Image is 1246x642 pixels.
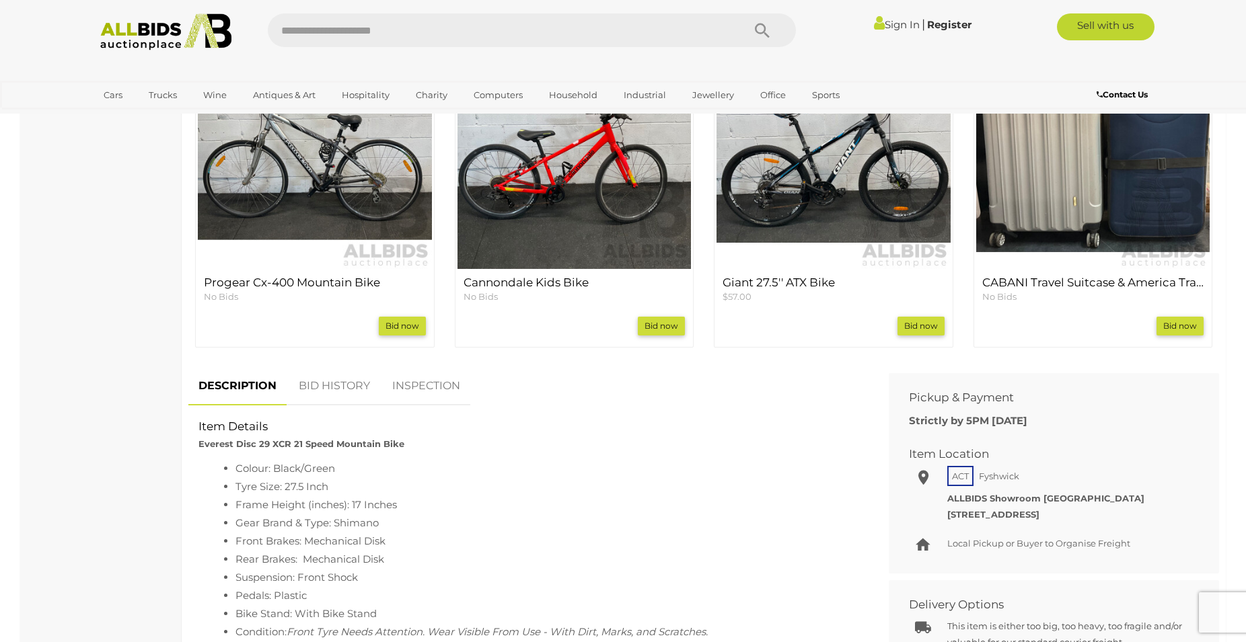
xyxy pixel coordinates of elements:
img: Allbids.com.au [93,13,239,50]
p: No Bids [464,290,686,303]
button: Search [729,13,796,47]
span: Front Tyre Needs Attention. Wear Visible From Use - With Dirt, Marks, and Scratches. [287,625,708,638]
div: Progear Cx-400 Mountain Bike [195,33,435,348]
h4: Giant 27.5'' ATX Bike [723,276,945,289]
strong: Everest Disc 29 XCR 21 Speed Mountain Bike [198,438,404,449]
img: Cannondale Kids Bike [457,36,692,270]
li: Condition: [235,623,848,641]
a: DESCRIPTION [188,366,287,406]
h2: Delivery Options [909,598,1179,611]
a: Sports [803,84,848,106]
li: Suspension: Front Shock [235,568,848,586]
a: Trucks [140,84,186,106]
a: Charity [407,84,456,106]
a: Office [752,84,795,106]
div: Cannondale Kids Bike [455,33,694,348]
a: [GEOGRAPHIC_DATA] [95,106,208,128]
li: Frame Height (inches): 17 Inches [235,495,848,514]
li: Gear Brand & Type: Shimano [235,514,848,532]
p: No Bids [204,290,426,303]
a: Hospitality [333,84,398,106]
a: Antiques & Art [244,84,324,106]
span: Local Pickup or Buyer to Organise Freight [947,538,1130,549]
span: | [922,17,925,32]
strong: [STREET_ADDRESS] [947,509,1039,520]
div: Giant 27.5'' ATX Bike [714,33,953,348]
a: Bid now [1157,317,1204,335]
strong: ALLBIDS Showroom [GEOGRAPHIC_DATA] [947,493,1144,504]
a: CABANI Travel Suitcase & America Travel Suitcase - Lot of 2 No Bids [982,276,1204,303]
a: Jewellery [684,84,743,106]
p: No Bids [982,290,1204,303]
span: Fyshwick [976,467,1023,485]
h2: Pickup & Payment [909,391,1179,404]
a: Sign In [874,18,920,31]
a: Contact Us [1097,87,1151,102]
h4: CABANI Travel Suitcase & America Travel Suitcase - Lot of 2 [982,276,1204,289]
div: CABANI Travel Suitcase & America Travel Suitcase - Lot of 2 [974,33,1213,348]
img: Giant 27.5'' ATX Bike [717,36,951,270]
li: Rear Brakes: Mechanical Disk [235,550,848,568]
a: Cars [95,84,131,106]
a: Bid now [897,317,945,335]
li: Tyre Size: 27.5 Inch [235,477,848,495]
b: Contact Us [1097,89,1148,99]
a: BID HISTORY [289,366,380,406]
a: Household [540,84,606,106]
img: Progear Cx-400 Mountain Bike [198,36,432,270]
a: Giant 27.5'' ATX Bike $57.00 [723,276,945,303]
a: Bid now [638,317,685,335]
b: Strictly by 5PM [DATE] [909,414,1027,427]
li: Colour: Black/Green [235,459,848,477]
li: Pedals: Plastic [235,586,848,604]
a: Cannondale Kids Bike No Bids [464,276,686,303]
h2: Item Location [909,448,1179,460]
h2: Item Details [198,420,858,433]
li: Bike Stand: With Bike Stand [235,604,848,623]
a: Industrial [615,84,675,106]
li: Front Brakes: Mechanical Disk [235,532,848,550]
a: Bid now [379,317,426,335]
a: Wine [194,84,235,106]
h4: Cannondale Kids Bike [464,276,686,289]
span: ACT [947,466,974,486]
img: CABANI Travel Suitcase & America Travel Suitcase - Lot of 2 [976,36,1210,270]
a: Register [927,18,972,31]
p: $57.00 [723,290,945,303]
a: INSPECTION [382,366,470,406]
a: Progear Cx-400 Mountain Bike No Bids [204,276,426,303]
a: Sell with us [1057,13,1155,40]
h4: Progear Cx-400 Mountain Bike [204,276,426,289]
a: Computers [465,84,532,106]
